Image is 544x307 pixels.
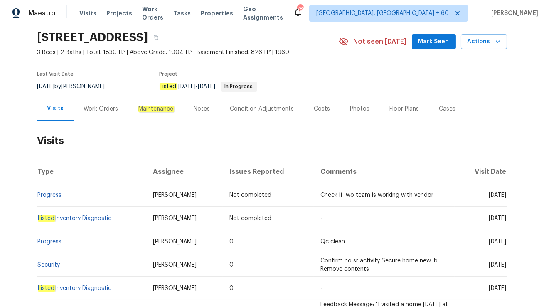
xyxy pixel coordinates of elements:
span: Check if lwo team is working with vendor [320,192,433,198]
h2: [STREET_ADDRESS] [37,33,148,42]
span: Project [160,72,178,77]
em: Listed [38,215,55,222]
span: In Progress [222,84,256,89]
span: 0 [229,262,234,268]
span: Work Orders [142,5,163,22]
span: 0 [229,285,234,291]
div: Notes [194,105,210,113]
a: Security [38,262,60,268]
span: [DATE] [489,215,507,221]
em: Maintenance [138,106,174,112]
span: Geo Assignments [243,5,283,22]
th: Assignee [146,160,223,183]
h2: Visits [37,121,507,160]
span: [PERSON_NAME] [153,192,197,198]
span: Confirm no sr activity Secure home new lb Remove contents [320,258,438,272]
span: Maestro [28,9,56,17]
span: [DATE] [489,262,507,268]
th: Visit Date [455,160,507,183]
span: [DATE] [179,84,196,89]
a: Progress [38,239,62,245]
span: - [179,84,216,89]
div: by [PERSON_NAME] [37,82,115,92]
span: 3 Beds | 2 Baths | Total: 1830 ft² | Above Grade: 1004 ft² | Basement Finished: 826 ft² | 1960 [37,48,339,57]
span: 0 [229,239,234,245]
span: Last Visit Date [37,72,74,77]
span: [DATE] [489,239,507,245]
div: Cases [439,105,456,113]
span: [PERSON_NAME] [488,9,538,17]
span: [DATE] [489,285,507,291]
span: [PERSON_NAME] [153,215,197,221]
span: [DATE] [198,84,216,89]
span: Projects [106,9,132,17]
span: Mark Seen [418,37,449,47]
span: Qc clean [320,239,345,245]
span: [PERSON_NAME] [153,285,197,291]
div: 780 [297,5,303,13]
span: Not completed [229,215,271,221]
a: Progress [38,192,62,198]
span: Properties [201,9,233,17]
th: Type [37,160,146,183]
span: Actions [468,37,500,47]
div: Photos [350,105,370,113]
button: Copy Address [148,30,163,45]
span: [GEOGRAPHIC_DATA], [GEOGRAPHIC_DATA] + 60 [316,9,449,17]
th: Comments [314,160,455,183]
div: Floor Plans [390,105,419,113]
span: - [320,215,322,221]
div: Visits [47,104,64,113]
div: Work Orders [84,105,118,113]
button: Actions [461,34,507,50]
th: Issues Reported [223,160,314,183]
span: [PERSON_NAME] [153,239,197,245]
span: Not seen [DATE] [354,37,407,46]
button: Mark Seen [412,34,456,50]
span: Not completed [229,192,271,198]
em: Listed [160,83,177,90]
em: Listed [38,285,55,292]
span: Tasks [173,10,191,16]
div: Costs [314,105,330,113]
a: ListedInventory Diagnostic [38,215,112,222]
a: ListedInventory Diagnostic [38,285,112,292]
span: - [320,285,322,291]
span: [DATE] [489,192,507,198]
span: [PERSON_NAME] [153,262,197,268]
div: Condition Adjustments [230,105,294,113]
span: [DATE] [37,84,55,89]
span: Visits [79,9,96,17]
